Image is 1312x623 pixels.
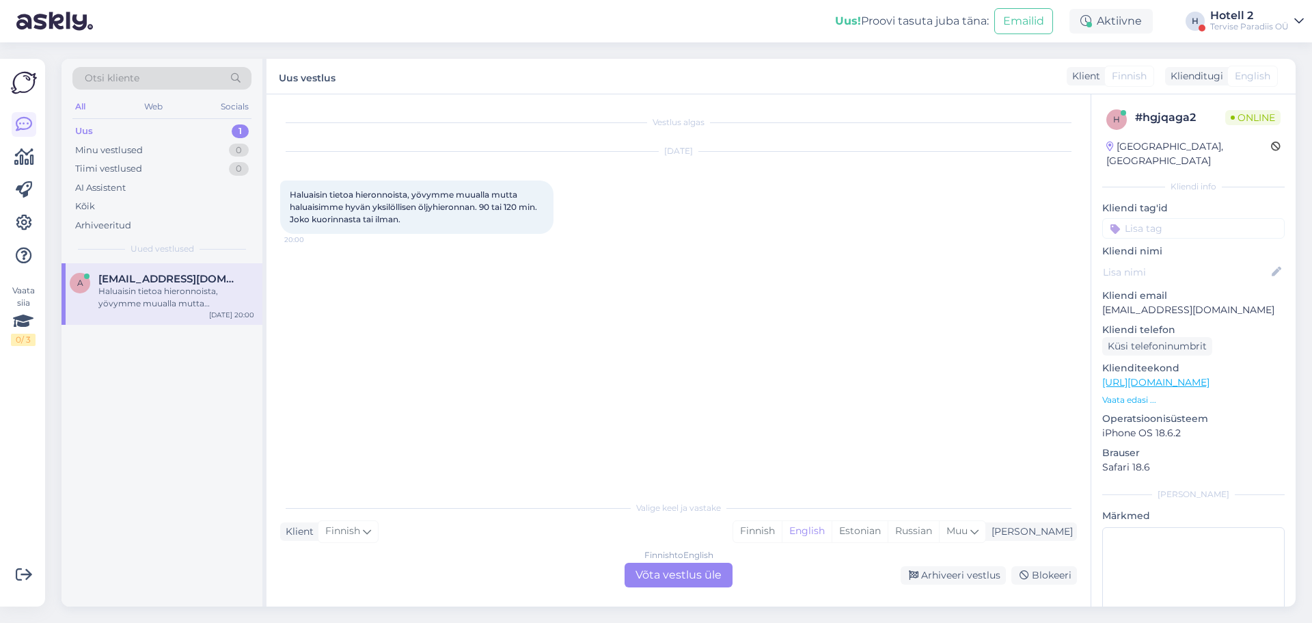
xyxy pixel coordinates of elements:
div: Web [141,98,165,116]
p: Klienditeekond [1102,361,1285,375]
div: Proovi tasuta juba täna: [835,13,989,29]
div: Aktiivne [1069,9,1153,34]
div: Klienditugi [1165,69,1223,83]
div: Tiimi vestlused [75,162,142,176]
div: Tervise Paradiis OÜ [1210,21,1289,32]
span: ari@punametsa.fi [98,273,241,285]
input: Lisa tag [1102,218,1285,239]
div: [PERSON_NAME] [986,525,1073,539]
span: English [1235,69,1270,83]
p: Vaata edasi ... [1102,394,1285,406]
img: Askly Logo [11,70,37,96]
div: Finnish to English [644,549,713,561]
div: 1 [232,124,249,138]
span: a [77,278,83,288]
div: Kliendi info [1102,181,1285,193]
div: English [782,521,832,542]
div: AI Assistent [75,181,126,195]
p: Safari 18.6 [1102,460,1285,475]
div: [DATE] 20:00 [209,310,254,320]
div: Hotell 2 [1210,10,1289,21]
div: Uus [75,124,93,138]
div: Võta vestlus üle [625,563,733,587]
p: iPhone OS 18.6.2 [1102,426,1285,440]
div: H [1186,12,1205,31]
div: Russian [888,521,939,542]
p: Märkmed [1102,509,1285,523]
div: Arhiveeri vestlus [901,566,1006,585]
span: Finnish [1112,69,1147,83]
div: Arhiveeritud [75,219,131,233]
div: Klient [280,525,314,539]
div: Küsi telefoninumbrit [1102,337,1212,356]
b: Uus! [835,14,861,27]
span: Haluaisin tietoa hieronnoista, yövymme muualla mutta haluaisimme hyvän yksilöllisen öljyhieronnan... [290,189,539,224]
p: Kliendi email [1102,289,1285,303]
div: Haluaisin tietoa hieronnoista, yövymme muualla mutta haluaisimme hyvän yksilöllisen öljyhieronnan... [98,285,254,310]
div: Blokeeri [1011,566,1077,585]
div: Minu vestlused [75,144,143,157]
div: 0 [229,162,249,176]
div: 0 / 3 [11,334,36,346]
a: Hotell 2Tervise Paradiis OÜ [1210,10,1304,32]
p: Kliendi nimi [1102,244,1285,259]
div: # hgjqaga2 [1135,109,1225,126]
span: Online [1225,110,1281,125]
span: Uued vestlused [131,243,194,255]
p: Operatsioonisüsteem [1102,412,1285,426]
div: Finnish [733,521,782,542]
a: [URL][DOMAIN_NAME] [1102,376,1209,388]
div: Klient [1067,69,1100,83]
span: Otsi kliente [85,71,139,85]
div: Socials [218,98,251,116]
p: Kliendi telefon [1102,323,1285,337]
p: [EMAIL_ADDRESS][DOMAIN_NAME] [1102,303,1285,317]
span: 20:00 [284,235,336,245]
button: Emailid [994,8,1053,34]
div: Valige keel ja vastake [280,502,1077,514]
div: [GEOGRAPHIC_DATA], [GEOGRAPHIC_DATA] [1106,140,1271,168]
div: Estonian [832,521,888,542]
label: Uus vestlus [279,67,336,85]
div: [DATE] [280,145,1077,157]
div: [PERSON_NAME] [1102,488,1285,501]
div: All [72,98,88,116]
p: Brauser [1102,446,1285,460]
span: Muu [946,525,968,537]
div: Kõik [75,200,95,213]
span: h [1113,114,1120,124]
div: Vaata siia [11,284,36,346]
p: Kliendi tag'id [1102,201,1285,215]
div: 0 [229,144,249,157]
div: Vestlus algas [280,116,1077,129]
span: Finnish [325,524,360,539]
input: Lisa nimi [1103,265,1269,280]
